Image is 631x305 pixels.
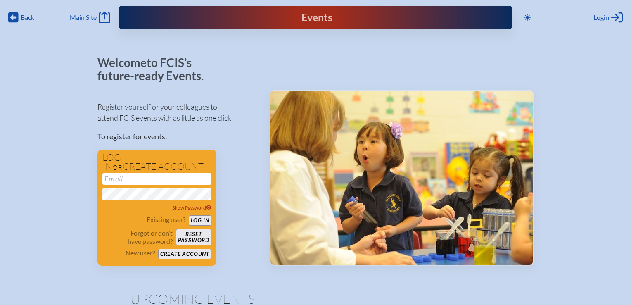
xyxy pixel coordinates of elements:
[70,12,110,23] a: Main Site
[21,13,34,21] span: Back
[176,229,211,245] button: Resetpassword
[172,205,212,211] span: Show Password
[97,101,256,124] p: Register yourself or your colleagues to attend FCIS events with as little as one click.
[97,131,256,142] p: To register for events:
[102,153,211,172] h1: Log in create account
[112,163,123,172] span: or
[70,13,97,21] span: Main Site
[593,13,609,21] span: Login
[230,12,401,23] div: FCIS Events — Future ready
[158,249,211,259] button: Create account
[102,173,211,185] input: Email
[147,215,185,224] p: Existing user?
[270,91,533,265] img: Events
[102,229,173,245] p: Forgot or don’t have password?
[189,215,211,226] button: Log in
[97,56,213,82] p: Welcome to FCIS’s future-ready Events.
[126,249,155,257] p: New user?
